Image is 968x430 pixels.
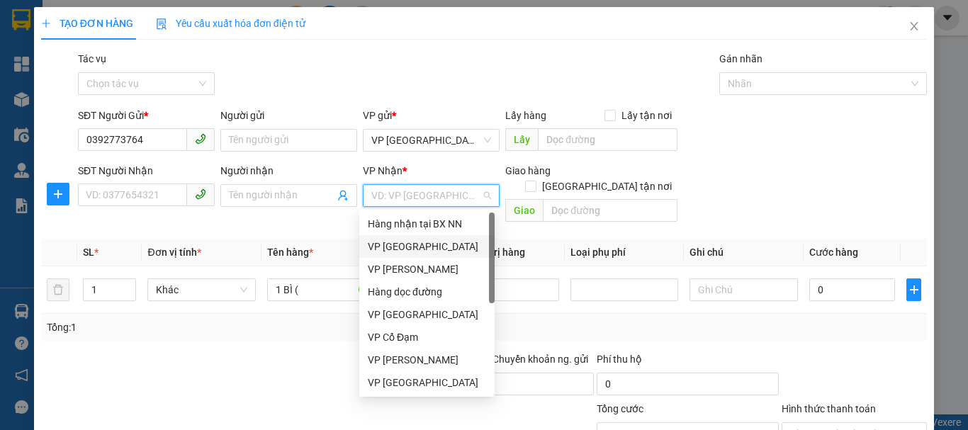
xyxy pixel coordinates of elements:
[47,278,69,301] button: delete
[719,53,762,64] label: Gán nhãn
[616,108,677,123] span: Lấy tận nơi
[359,349,495,371] div: VP Cương Gián
[147,247,201,258] span: Đơn vị tính
[782,403,876,414] label: Hình thức thanh toán
[156,18,305,29] span: Yêu cầu xuất hóa đơn điện tử
[543,199,677,222] input: Dọc đường
[368,284,486,300] div: Hàng dọc đường
[368,329,486,345] div: VP Cổ Đạm
[195,133,206,145] span: phone
[894,7,934,47] button: Close
[359,281,495,303] div: Hàng dọc đường
[505,165,551,176] span: Giao hàng
[220,163,357,179] div: Người nhận
[906,278,921,301] button: plus
[195,188,206,200] span: phone
[267,247,313,258] span: Tên hàng
[47,319,375,335] div: Tổng: 1
[473,278,559,301] input: 0
[368,216,486,232] div: Hàng nhận tại BX NN
[156,18,167,30] img: icon
[78,108,215,123] div: SĐT Người Gửi
[505,199,543,222] span: Giao
[359,371,495,394] div: VP Xuân Giang
[47,183,69,205] button: plus
[690,278,797,301] input: Ghi Chú
[359,213,495,235] div: Hàng nhận tại BX NN
[473,247,525,258] span: Giá trị hàng
[47,188,69,200] span: plus
[907,284,921,295] span: plus
[78,163,215,179] div: SĐT Người Nhận
[363,165,403,176] span: VP Nhận
[359,235,495,258] div: VP Mỹ Đình
[536,179,677,194] span: [GEOGRAPHIC_DATA] tận nơi
[368,239,486,254] div: VP [GEOGRAPHIC_DATA]
[267,278,375,301] input: VD: Bàn, Ghế
[565,239,684,266] th: Loại phụ phí
[359,326,495,349] div: VP Cổ Đạm
[538,128,677,151] input: Dọc đường
[368,352,486,368] div: VP [PERSON_NAME]
[78,53,106,64] label: Tác vụ
[505,110,546,121] span: Lấy hàng
[368,307,486,322] div: VP [GEOGRAPHIC_DATA]
[809,247,858,258] span: Cước hàng
[684,239,803,266] th: Ghi chú
[368,375,486,390] div: VP [GEOGRAPHIC_DATA]
[597,403,643,414] span: Tổng cước
[597,351,779,373] div: Phí thu hộ
[505,128,538,151] span: Lấy
[371,130,491,151] span: VP Bình Lộc
[220,108,357,123] div: Người gửi
[363,108,500,123] div: VP gửi
[83,247,94,258] span: SL
[908,21,920,32] span: close
[359,303,495,326] div: VP Hà Đông
[368,261,486,277] div: VP [PERSON_NAME]
[487,351,594,367] span: Chuyển khoản ng. gửi
[156,279,247,300] span: Khác
[337,190,349,201] span: user-add
[41,18,133,29] span: TẠO ĐƠN HÀNG
[359,258,495,281] div: VP Hoàng Liệt
[41,18,51,28] span: plus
